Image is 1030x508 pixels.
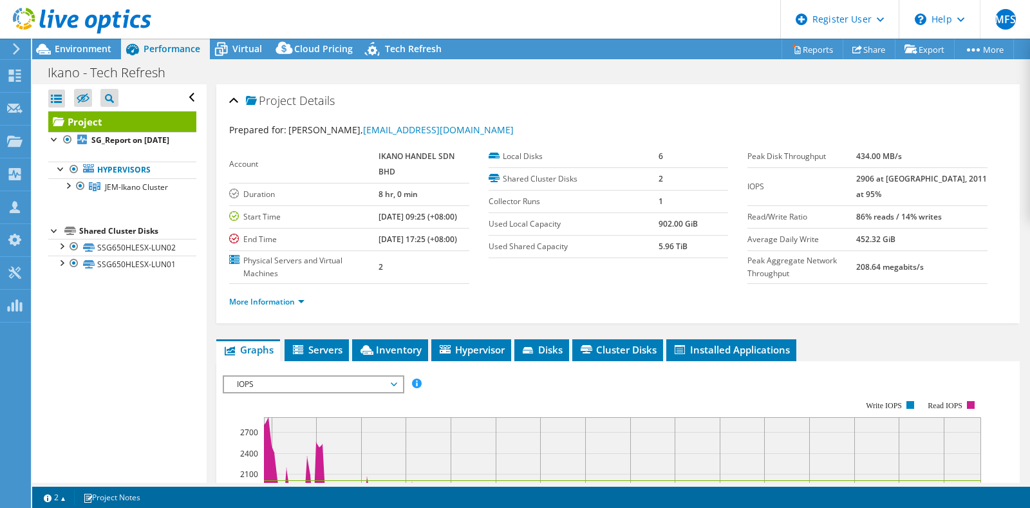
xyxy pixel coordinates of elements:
span: Performance [144,42,200,55]
label: Peak Disk Throughput [747,150,856,163]
label: Average Daily Write [747,233,856,246]
span: Disks [521,343,563,356]
label: Collector Runs [489,195,659,208]
span: IOPS [230,377,396,392]
h1: Ikano - Tech Refresh [42,66,185,80]
span: Project [246,95,296,108]
b: [DATE] 17:25 (+08:00) [379,234,457,245]
label: IOPS [747,180,856,193]
b: SG_Report on [DATE] [91,135,169,146]
b: 1 [659,196,663,207]
text: 2100 [240,469,258,480]
span: Servers [291,343,342,356]
a: 2 [35,489,75,505]
label: Local Disks [489,150,659,163]
a: Project [48,111,196,132]
a: Share [843,39,895,59]
b: 8 hr, 0 min [379,189,418,200]
span: Details [299,93,335,108]
span: Cloud Pricing [294,42,353,55]
label: Shared Cluster Disks [489,173,659,185]
span: Graphs [223,343,274,356]
a: Reports [782,39,843,59]
b: 452.32 GiB [856,234,895,245]
a: JEM-Ikano Cluster [48,178,196,195]
text: 2400 [240,448,258,459]
span: Environment [55,42,111,55]
label: Prepared for: [229,124,286,136]
svg: \n [915,14,926,25]
b: 5.96 TiB [659,241,688,252]
text: Read IOPS [928,401,963,410]
text: Write IOPS [866,401,902,410]
b: 902.00 GiB [659,218,698,229]
span: MFS [995,9,1016,30]
a: SSG650HLESX-LUN02 [48,239,196,256]
a: SSG650HLESX-LUN01 [48,256,196,272]
label: Start Time [229,211,379,223]
b: 434.00 MB/s [856,151,902,162]
b: 2906 at [GEOGRAPHIC_DATA], 2011 at 95% [856,173,987,200]
span: Inventory [359,343,422,356]
b: [DATE] 09:25 (+08:00) [379,211,457,222]
label: Used Local Capacity [489,218,659,230]
label: Used Shared Capacity [489,240,659,253]
label: Account [229,158,379,171]
a: SG_Report on [DATE] [48,132,196,149]
label: Physical Servers and Virtual Machines [229,254,379,280]
a: [EMAIL_ADDRESS][DOMAIN_NAME] [363,124,514,136]
text: 2700 [240,427,258,438]
span: JEM-Ikano Cluster [105,182,168,193]
label: Duration [229,188,379,201]
span: Virtual [232,42,262,55]
b: 2 [659,173,663,184]
b: 6 [659,151,663,162]
span: Installed Applications [673,343,790,356]
span: Tech Refresh [385,42,442,55]
b: 208.64 megabits/s [856,261,924,272]
label: Peak Aggregate Network Throughput [747,254,856,280]
label: Read/Write Ratio [747,211,856,223]
span: [PERSON_NAME], [288,124,514,136]
a: More Information [229,296,304,307]
a: Project Notes [74,489,149,505]
a: More [954,39,1014,59]
div: Shared Cluster Disks [79,223,196,239]
span: Hypervisor [438,343,505,356]
b: 2 [379,261,383,272]
a: Export [895,39,955,59]
label: End Time [229,233,379,246]
a: Hypervisors [48,162,196,178]
b: IKANO HANDEL SDN BHD [379,151,454,177]
b: 86% reads / 14% writes [856,211,942,222]
span: Cluster Disks [579,343,657,356]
